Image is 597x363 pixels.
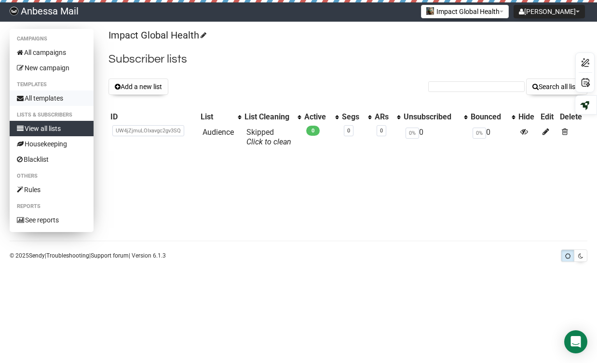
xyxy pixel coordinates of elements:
li: Campaigns [10,33,94,45]
div: Edit [541,112,556,122]
th: ARs: No sort applied, activate to apply an ascending sort [373,110,402,124]
a: New campaign [10,60,94,76]
a: 0 [380,128,383,134]
li: Reports [10,201,94,212]
img: e4aa14e7ddc095015cacadb13f170a66 [10,7,18,15]
span: Skipped [246,128,291,146]
div: Delete [560,112,585,122]
th: Bounced: No sort applied, activate to apply an ascending sort [469,110,516,124]
a: Rules [10,182,94,197]
button: Add a new list [109,78,168,95]
button: Impact Global Health [421,5,509,18]
span: UW4jZjmuLOIxavgc2gv3SQ [112,125,184,136]
td: 0 [402,124,469,151]
h2: Subscriber lists [109,51,587,68]
div: Open Intercom Messenger [564,330,587,353]
th: ID: No sort applied, sorting is disabled [109,110,199,124]
a: Sendy [29,252,45,259]
div: Hide [518,112,537,122]
div: Unsubscribed [404,112,459,122]
th: Segs: No sort applied, activate to apply an ascending sort [340,110,373,124]
th: List: No sort applied, activate to apply an ascending sort [199,110,243,124]
a: Blacklist [10,152,94,167]
img: 7.png [426,7,434,15]
div: List [201,112,233,122]
a: All campaigns [10,45,94,60]
button: Search all lists [526,78,587,95]
p: © 2025 | | | Version 6.1.3 [10,250,166,261]
div: Active [304,112,330,122]
a: Impact Global Health [109,29,205,41]
th: Hide: No sort applied, sorting is disabled [516,110,539,124]
th: List Cleaning: No sort applied, activate to apply an ascending sort [243,110,302,124]
li: Lists & subscribers [10,109,94,121]
div: ID [110,112,197,122]
a: Support forum [91,252,129,259]
a: Audience [203,128,234,137]
a: Housekeeping [10,136,94,152]
div: Bounced [471,112,506,122]
a: Troubleshooting [46,252,89,259]
div: Segs [342,112,363,122]
button: [PERSON_NAME] [514,5,585,18]
div: List Cleaning [244,112,293,122]
th: Delete: No sort applied, sorting is disabled [558,110,587,124]
td: 0 [469,124,516,151]
li: Templates [10,79,94,91]
span: 0 [306,126,320,136]
a: See reports [10,212,94,228]
a: 0 [347,128,350,134]
a: Click to clean [246,137,291,146]
th: Edit: No sort applied, sorting is disabled [539,110,558,124]
th: Unsubscribed: No sort applied, activate to apply an ascending sort [402,110,469,124]
div: ARs [375,112,392,122]
th: Active: No sort applied, activate to apply an ascending sort [302,110,340,124]
li: Others [10,170,94,182]
span: 0% [406,128,419,139]
a: View all lists [10,121,94,136]
a: All templates [10,91,94,106]
span: 0% [473,128,486,139]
